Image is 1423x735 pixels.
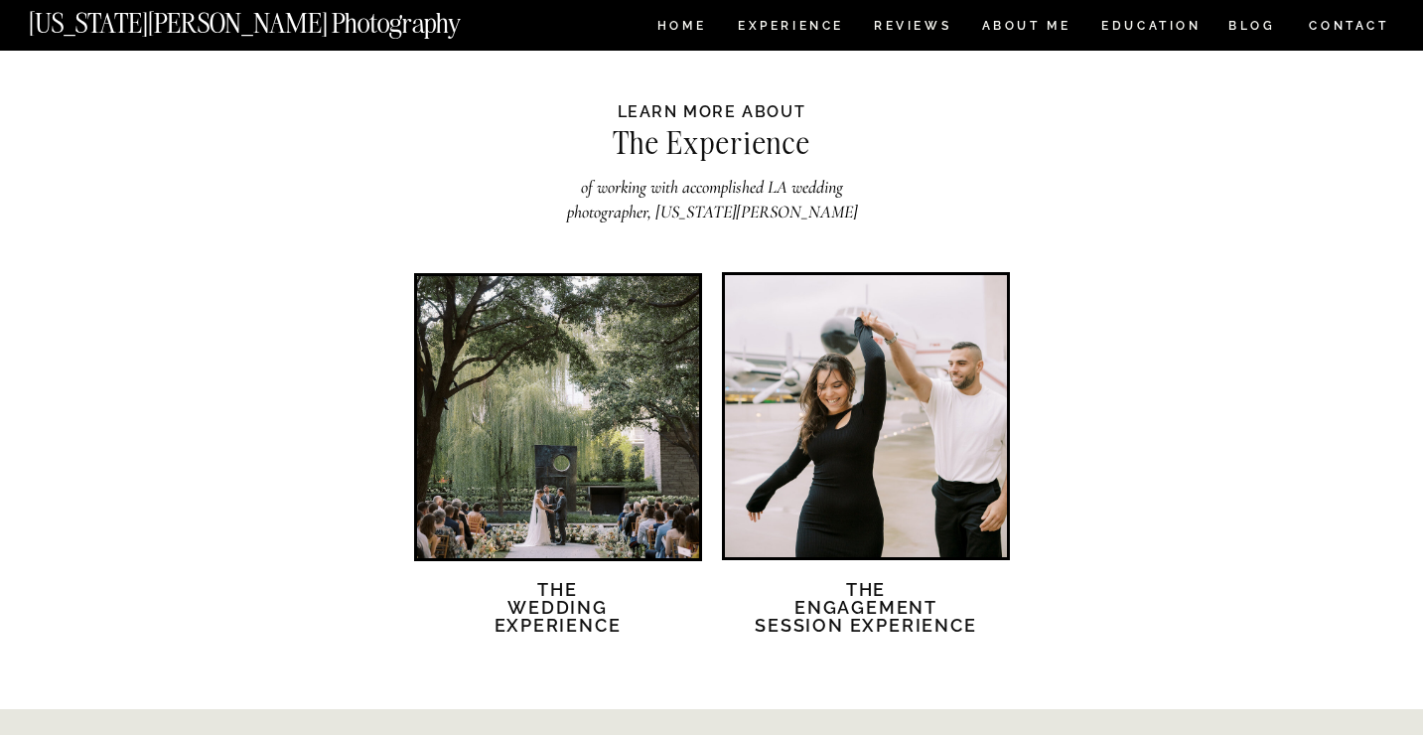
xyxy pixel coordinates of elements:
[473,581,643,659] a: TheWedding Experience
[611,100,813,121] h2: Learn more about
[738,20,842,37] a: Experience
[498,128,926,168] h2: The Experience
[754,581,979,659] h2: The Engagement session Experience
[981,20,1071,37] a: ABOUT ME
[754,581,979,659] a: TheEngagement session Experience
[1308,15,1390,37] a: CONTACT
[1228,20,1276,37] a: BLOG
[473,581,643,659] h2: The Wedding Experience
[552,175,872,223] h2: of working with accomplished LA wedding photographer, [US_STATE][PERSON_NAME]
[653,20,710,37] a: HOME
[1099,20,1204,37] a: EDUCATION
[874,20,948,37] a: REVIEWS
[29,10,527,27] a: [US_STATE][PERSON_NAME] Photography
